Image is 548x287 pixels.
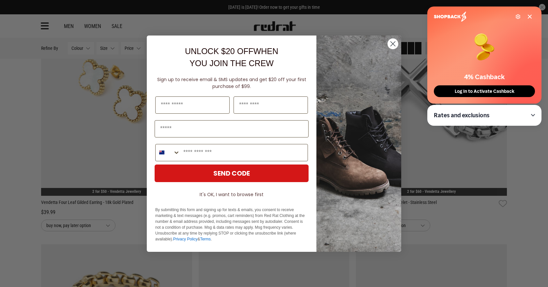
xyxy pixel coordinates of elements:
input: Email [155,120,309,137]
input: First Name [155,96,230,114]
img: f7662613-148e-4c88-9575-6c6b5b55a647.jpeg [316,36,401,252]
button: It's OK, I want to browse first [155,189,309,200]
a: Privacy Policy [173,237,198,241]
button: Close dialog [387,38,399,50]
span: WHEN [253,47,278,56]
p: By submitting this form and signing up for texts & emails, you consent to receive marketing & tex... [155,207,308,242]
span: YOU JOIN THE CREW [190,59,274,68]
a: Terms [200,237,211,241]
img: New Zealand [159,150,164,155]
button: Open LiveChat chat widget [5,3,25,22]
span: UNLOCK $20 OFF [185,47,253,56]
span: Sign up to receive email & SMS updates and get $20 off your first purchase of $99. [157,76,306,90]
button: SEND CODE [155,165,309,182]
button: Search Countries [156,144,180,161]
